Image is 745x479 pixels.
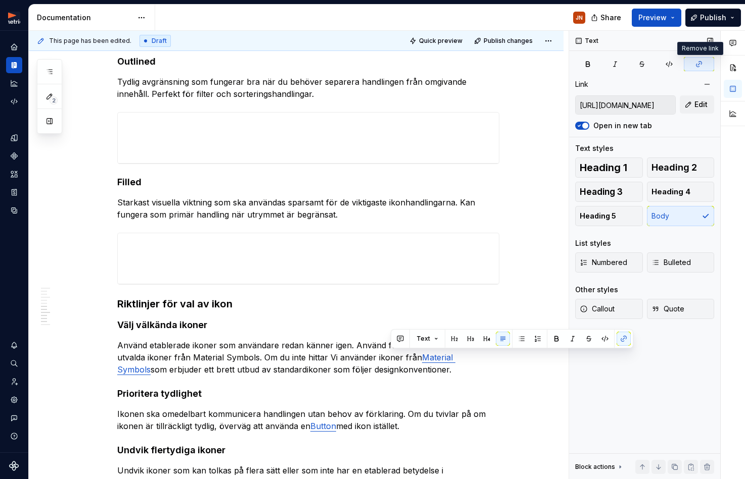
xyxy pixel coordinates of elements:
[6,130,22,146] a: Design tokens
[600,13,621,23] span: Share
[647,299,715,319] button: Quote
[117,388,499,400] h4: Prioritera tydlighet
[575,182,643,202] button: Heading 3
[575,238,611,248] div: List styles
[50,96,58,104] span: 2
[6,374,22,390] a: Invite team
[575,460,624,474] div: Block actions
[580,211,616,221] span: Heading 5
[406,34,467,48] button: Quick preview
[117,319,499,331] h4: Välj välkända ikoner
[580,304,615,314] span: Callout
[37,13,132,23] div: Documentation
[6,337,22,353] button: Notifications
[117,408,499,432] p: Ikonen ska omedelbart kommunicera handlingen utan behov av förklaring. Om du tvivlar på om ikonen...
[6,166,22,182] a: Assets
[580,187,623,197] span: Heading 3
[152,37,167,45] span: Draft
[680,95,714,114] button: Edit
[49,37,131,45] span: This page has been edited.
[677,42,723,55] div: Remove link
[575,463,615,471] div: Block actions
[6,75,22,91] a: Analytics
[575,206,643,226] button: Heading 5
[651,257,691,268] span: Bulleted
[580,163,627,173] span: Heading 1
[117,444,499,456] h4: Undvik flertydiga ikoner
[647,252,715,273] button: Bulleted
[310,421,336,431] a: Button
[694,99,708,110] span: Edit
[651,163,697,173] span: Heading 2
[685,9,741,27] button: Publish
[586,9,628,27] button: Share
[6,57,22,73] a: Documentation
[6,410,22,426] button: Contact support
[6,39,22,55] a: Home
[575,252,643,273] button: Numbered
[117,297,499,311] h3: Riktlinjer för val av ikon
[6,202,22,219] a: Data sources
[484,37,533,45] span: Publish changes
[6,184,22,200] a: Storybook stories
[575,79,588,89] div: Link
[580,257,627,268] span: Numbered
[117,196,499,221] p: Starkast visuella viktning som ska användas sparsamt för de viktigaste ikonhandlingarna. Kan fung...
[471,34,537,48] button: Publish changes
[117,56,499,68] h4: Outlined
[651,304,684,314] span: Quote
[117,339,499,376] p: Använd etablerade ikoner som användare redan känner igen. Använd först och främst våra utvalda ik...
[117,176,499,188] h4: Filled
[8,12,20,24] img: fcc7d103-c4a6-47df-856c-21dae8b51a16.png
[647,157,715,178] button: Heading 2
[9,461,19,471] svg: Supernova Logo
[6,93,22,110] a: Code automation
[638,13,667,23] span: Preview
[6,392,22,408] a: Settings
[576,14,583,22] div: JN
[117,76,499,100] p: Tydlig avgränsning som fungerar bra när du behöver separera handlingen från omgivande innehåll. P...
[647,182,715,202] button: Heading 4
[651,187,690,197] span: Heading 4
[575,285,618,295] div: Other styles
[575,157,643,178] button: Heading 1
[593,121,652,131] label: Open in new tab
[700,13,726,23] span: Publish
[6,355,22,371] button: Search ⌘K
[575,143,614,153] div: Text styles
[419,37,462,45] span: Quick preview
[632,9,681,27] button: Preview
[575,299,643,319] button: Callout
[6,148,22,164] a: Components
